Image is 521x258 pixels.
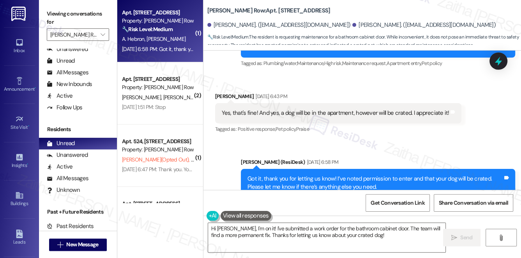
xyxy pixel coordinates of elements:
[207,21,351,29] div: [PERSON_NAME]. ([EMAIL_ADDRESS][DOMAIN_NAME])
[4,151,35,172] a: Insights •
[28,123,29,129] span: •
[276,126,296,132] span: Pet policy ,
[422,60,442,67] span: Pet policy
[241,58,515,69] div: Tagged as:
[247,175,503,191] div: Got it, thank you for letting us know! I’ve noted permission to enter and that your dog will be c...
[47,174,88,183] div: All Messages
[122,83,194,91] div: Property: [PERSON_NAME] Row
[122,146,194,154] div: Property: [PERSON_NAME] Row
[366,194,429,212] button: Get Conversation Link
[222,109,449,117] div: Yes, that's fine! And yes, a dog will be in the apartment, however will be crated. I appreciate it!
[101,32,105,38] i: 
[47,92,73,100] div: Active
[4,189,35,210] a: Buildings
[371,199,424,207] span: Get Conversation Link
[66,240,98,249] span: New Message
[47,139,75,147] div: Unread
[47,163,73,171] div: Active
[237,126,275,132] span: Positive response ,
[122,17,194,25] div: Property: [PERSON_NAME] Row
[4,227,35,248] a: Leads
[122,104,166,111] div: [DATE] 1:51 PM: Stop
[4,36,35,57] a: Inbox
[122,137,194,146] div: Apt. 524, [STREET_ADDRESS]
[50,28,97,41] input: All communities
[163,94,202,101] span: [PERSON_NAME]
[342,60,387,67] span: Maintenance request ,
[122,35,147,42] span: A. Hebron
[443,229,481,246] button: Send
[39,125,117,133] div: Residents
[122,9,194,17] div: Apt. [STREET_ADDRESS]
[57,242,63,248] i: 
[47,68,88,77] div: All Messages
[324,60,342,67] span: High risk ,
[122,94,163,101] span: [PERSON_NAME]
[47,222,94,230] div: Past Residents
[215,123,462,135] div: Tagged as:
[122,46,502,53] div: [DATE] 6:58 PM: Got it, thank you for letting us know! I’ve noted permission to enter and that yo...
[451,235,457,241] i: 
[122,75,194,83] div: Apt. [STREET_ADDRESS]
[241,158,515,169] div: [PERSON_NAME] (ResiDesk)
[47,45,88,53] div: Unanswered
[35,85,36,91] span: •
[305,158,339,166] div: [DATE] 6:58 PM
[460,233,472,242] span: Send
[11,7,27,21] img: ResiDesk Logo
[207,34,249,40] strong: 🔧 Risk Level: Medium
[122,156,191,163] span: [PERSON_NAME] (Opted Out)
[352,21,496,29] div: [PERSON_NAME]. ([EMAIL_ADDRESS][DOMAIN_NAME])
[207,33,521,50] span: : The resident is requesting maintenance for a bathroom cabinet door. While inconvenient, it does...
[47,8,109,28] label: Viewing conversations for
[297,60,324,67] span: Maintenance ,
[122,200,194,208] div: Apt. [STREET_ADDRESS]
[439,199,508,207] span: Share Conversation via email
[387,60,422,67] span: Apartment entry ,
[47,80,92,88] div: New Inbounds
[47,186,80,194] div: Unknown
[498,235,504,241] i: 
[47,104,83,112] div: Follow Ups
[434,194,513,212] button: Share Conversation via email
[47,57,75,65] div: Unread
[122,166,507,173] div: [DATE] 6:47 PM: Thank you. You will no longer receive texts from this thread. Please reply with '...
[27,161,28,167] span: •
[47,151,88,159] div: Unanswered
[215,92,462,103] div: [PERSON_NAME]
[296,126,309,132] span: Praise
[39,208,117,216] div: Past + Future Residents
[147,35,185,42] span: [PERSON_NAME]
[254,92,287,100] div: [DATE] 6:43 PM
[208,223,446,252] textarea: Hi [PERSON_NAME], I'm on it! I've submitted a work order for the bathroom cabinet door. The team ...
[122,26,173,33] strong: 🔧 Risk Level: Medium
[263,60,297,67] span: Plumbing/water ,
[49,239,107,251] button: New Message
[207,7,330,15] b: [PERSON_NAME] Row: Apt. [STREET_ADDRESS]
[4,112,35,133] a: Site Visit •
